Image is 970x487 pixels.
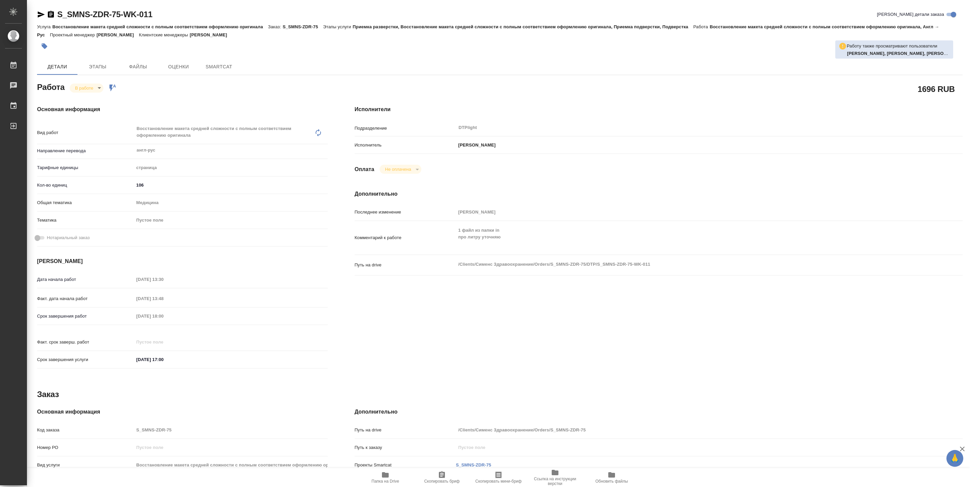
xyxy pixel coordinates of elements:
h4: Дополнительно [355,408,963,416]
span: Нотариальный заказ [47,234,90,241]
p: Заказ: [268,24,283,29]
p: Номер РО [37,444,134,451]
span: Файлы [122,63,154,71]
p: Путь на drive [355,427,456,433]
span: 🙏 [949,451,961,465]
div: В работе [70,84,103,93]
input: Пустое поле [134,311,193,321]
button: Скопировать ссылку [47,10,55,19]
button: 🙏 [946,450,963,467]
div: страница [134,162,328,173]
p: Проектный менеджер [50,32,96,37]
input: Пустое поле [134,274,193,284]
div: В работе [380,165,421,174]
div: Пустое поле [136,217,320,224]
textarea: /Clients/Сименс Здравоохранение/Orders/S_SMNS-ZDR-75/DTP/S_SMNS-ZDR-75-WK-011 [456,259,912,270]
h4: Дополнительно [355,190,963,198]
span: Скопировать бриф [424,479,459,484]
p: Приемка разверстки, Восстановление макета средней сложности с полным соответствием оформлению ори... [353,24,693,29]
p: Восстановление макета средней сложности с полным соответствием оформлению оригинала [52,24,268,29]
input: ✎ Введи что-нибудь [134,355,193,364]
span: Ссылка на инструкции верстки [531,477,579,486]
p: Общая тематика [37,199,134,206]
p: Кол-во единиц [37,182,134,189]
p: Вид работ [37,129,134,136]
input: Пустое поле [456,207,912,217]
a: S_SMNS-ZDR-75-WK-011 [57,10,153,19]
p: Срок завершения услуги [37,356,134,363]
span: Оценки [162,63,195,71]
p: Срок завершения работ [37,313,134,320]
a: S_SMNS-ZDR-75 [456,462,491,467]
p: [PERSON_NAME] [97,32,139,37]
p: Комментарий к работе [355,234,456,241]
span: Детали [41,63,73,71]
input: Пустое поле [134,337,193,347]
input: Пустое поле [456,425,912,435]
button: Добавить тэг [37,39,52,54]
h4: Исполнители [355,105,963,113]
span: Папка на Drive [371,479,399,484]
p: Исполнитель [355,142,456,149]
span: SmartCat [203,63,235,71]
h4: [PERSON_NAME] [37,257,328,265]
p: Факт. дата начала работ [37,295,134,302]
p: Услуга [37,24,52,29]
p: Работа [693,24,710,29]
p: Дзюндзя Нина, Петрова Валерия, Носкова Анна [847,50,950,57]
p: Направление перевода [37,148,134,154]
button: В работе [73,85,95,91]
span: [PERSON_NAME] детали заказа [877,11,944,18]
p: Вид услуги [37,462,134,468]
h2: Заказ [37,389,59,400]
button: Не оплачена [383,166,413,172]
button: Скопировать ссылку для ЯМессенджера [37,10,45,19]
span: Этапы [82,63,114,71]
p: Путь к заказу [355,444,456,451]
p: [PERSON_NAME] [456,142,496,149]
h4: Основная информация [37,105,328,113]
h2: 1696 RUB [918,83,955,95]
div: Пустое поле [134,215,328,226]
input: Пустое поле [134,443,328,452]
button: Обновить файлы [583,468,640,487]
input: Пустое поле [134,425,328,435]
div: Медицина [134,197,328,208]
button: Папка на Drive [357,468,414,487]
input: Пустое поле [456,443,912,452]
input: ✎ Введи что-нибудь [134,180,328,190]
p: Путь на drive [355,262,456,268]
p: Тематика [37,217,134,224]
input: Пустое поле [134,460,328,470]
button: Скопировать бриф [414,468,470,487]
p: Тарифные единицы [37,164,134,171]
p: Работу также просматривают пользователи [847,43,937,50]
p: Последнее изменение [355,209,456,216]
p: Проекты Smartcat [355,462,456,468]
input: Пустое поле [134,294,193,303]
button: Ссылка на инструкции верстки [527,468,583,487]
p: Код заказа [37,427,134,433]
p: Подразделение [355,125,456,132]
textarea: 1 файл из папки in про литру уточняю [456,225,912,250]
p: Клиентские менеджеры [139,32,190,37]
p: Дата начала работ [37,276,134,283]
h4: Основная информация [37,408,328,416]
b: [PERSON_NAME], [PERSON_NAME], [PERSON_NAME] [847,51,964,56]
p: Этапы услуги [323,24,353,29]
p: [PERSON_NAME] [190,32,232,37]
p: S_SMNS-ZDR-75 [283,24,323,29]
span: Обновить файлы [595,479,628,484]
span: Скопировать мини-бриф [475,479,521,484]
button: Скопировать мини-бриф [470,468,527,487]
h4: Оплата [355,165,375,173]
h2: Работа [37,80,65,93]
p: Факт. срок заверш. работ [37,339,134,346]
